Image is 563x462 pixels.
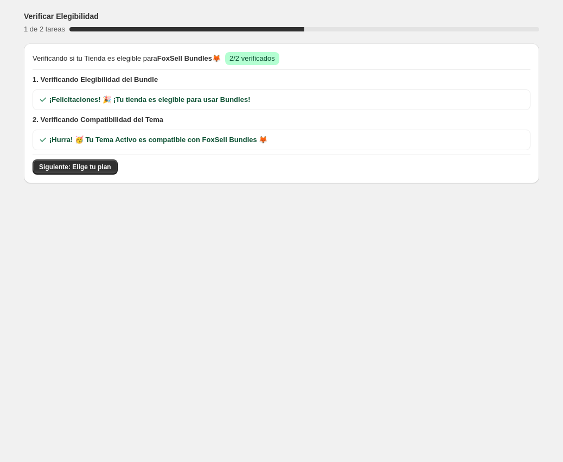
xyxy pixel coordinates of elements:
span: Siguiente: Elige tu plan [39,163,111,171]
span: 2/2 verificados [229,54,275,62]
span: 1. Verificando Elegibilidad del Bundle [33,74,530,85]
span: FoxSell Bundles [157,54,212,62]
h3: Verificar Elegibilidad [24,11,99,22]
span: Verificando si tu Tienda es elegible para 🦊 [33,53,221,64]
span: ¡Hurra! 🥳 Tu Tema Activo es compatible con FoxSell Bundles 🦊 [49,134,267,145]
span: ¡Felicitaciones! 🎉 ¡Tu tienda es elegible para usar Bundles! [49,94,250,105]
span: 2. Verificando Compatibilidad del Tema [33,114,530,125]
span: 1 de 2 tareas [24,25,65,33]
button: Siguiente: Elige tu plan [33,159,118,175]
